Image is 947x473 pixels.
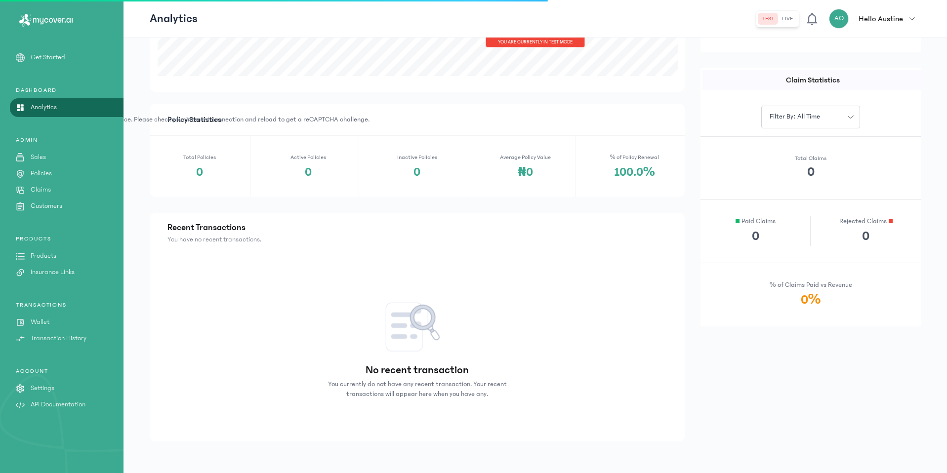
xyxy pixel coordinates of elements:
p: Get Started [31,52,65,63]
p: Paid Claims [700,216,810,227]
div: AO [829,9,849,29]
button: test [758,13,778,25]
p: Customers [31,201,62,211]
p: Analytics [150,11,198,27]
p: No recent transaction [366,363,469,377]
div: You are currently in TEST MODE [486,38,585,47]
p: Insurance Links [31,267,75,277]
p: 0% [801,290,821,310]
p: Settings [31,383,54,394]
button: AOHello Austine [829,9,921,29]
p: Total Claims [795,155,826,162]
p: 0 [258,165,359,179]
p: Analytics [31,102,57,113]
p: Claim Statistics [702,74,923,86]
p: Active Policies [258,154,359,161]
p: 0 [367,165,467,179]
p: Recent Transactions [167,221,261,235]
p: You currently do not have any recent transaction. Your recent transactions will appear here when ... [324,379,511,399]
p: Policy Statistics [167,104,667,135]
p: Transaction History [31,333,86,344]
button: live [778,13,797,25]
p: Wallet [31,317,49,327]
p: API Documentation [31,399,85,410]
p: 100.0% [584,165,685,179]
p: Average Policy Value [475,154,576,161]
p: Sales [31,152,46,162]
button: Filter by: all time [761,106,860,128]
p: Hello Austine [859,13,903,25]
p: You have no recent transactions. [167,235,261,244]
p: 0 [807,162,815,182]
p: 0 [150,165,250,179]
p: Claims [31,185,51,195]
p: Rejected Claims [811,216,921,227]
p: Total Policies [150,154,250,161]
p: % of Policy Renewal [584,154,685,161]
span: Filter by: all time [764,112,826,122]
p: Products [31,251,56,261]
p: 0 [811,227,921,246]
p: Inactive Policies [367,154,467,161]
p: 0 [700,227,810,246]
p: ₦0 [475,165,576,179]
p: Policies [31,168,52,179]
p: % of Claims Paid vs Revenue [769,280,852,290]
